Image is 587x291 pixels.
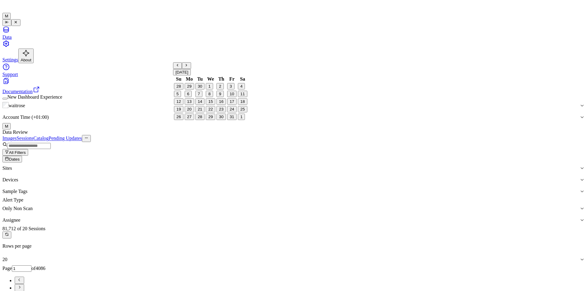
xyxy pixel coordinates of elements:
[174,91,181,97] button: Sunday, October 5th, 2025
[227,106,237,112] button: Friday, October 24th, 2025
[2,77,585,94] a: Documentation
[238,106,247,112] button: Saturday, October 25th, 2025
[2,26,585,40] a: Data
[206,91,213,97] button: Wednesday, October 8th, 2025
[238,114,245,120] button: Saturday, November 1st, 2025
[185,91,192,97] button: Monday, October 6th, 2025
[2,123,11,129] button: M
[49,136,82,141] a: Pending Updates
[238,76,248,82] th: Saturday
[173,62,182,69] button: Go to the Previous Month
[31,266,45,271] span: of 4086
[205,76,216,82] th: Wednesday
[2,149,28,156] button: All Filters
[185,98,194,105] button: Monday, October 13th, 2025
[2,266,12,271] span: Page
[185,114,194,120] button: Monday, October 27th, 2025
[195,98,205,105] button: Tuesday, October 14th, 2025
[195,106,205,112] button: Tuesday, October 21st, 2025
[206,106,215,112] button: Wednesday, October 22nd, 2025
[5,14,8,18] span: M
[173,75,248,121] table: October 2025
[174,83,183,89] button: Sunday, September 28th, 2025
[2,156,22,162] button: Dates
[11,19,20,26] button: Toggle Navigation
[195,76,205,82] th: Tuesday
[2,40,585,62] a: Settings
[33,136,49,141] a: Catalog
[206,98,215,105] button: Wednesday, October 15th, 2025
[2,226,45,231] span: 81,712 of 20 Sessions
[15,277,24,284] button: Go to previous page
[2,63,585,77] a: Support
[173,69,191,75] button: [DATE]
[238,83,245,89] button: Saturday, October 4th, 2025
[227,98,237,105] button: Friday, October 17th, 2025
[195,91,202,97] button: Tuesday, October 7th, 2025
[2,136,17,141] a: Images
[182,62,191,69] button: Go to the Next Month
[216,91,223,97] button: Today, Thursday, October 9th, 2025
[17,136,33,141] a: Sessions
[216,114,226,120] button: Thursday, October 30th, 2025
[227,91,237,97] button: Friday, October 10th, 2025
[2,19,11,26] button: Toggle Navigation
[185,83,194,89] button: Monday, September 29th, 2025
[216,83,223,89] button: Thursday, October 2nd, 2025
[195,83,205,89] button: Tuesday, September 30th, 2025
[18,49,34,63] button: About
[238,91,247,97] button: Saturday, October 11th, 2025
[227,83,234,89] button: Friday, October 3rd, 2025
[216,98,226,105] button: Thursday, October 16th, 2025
[227,76,237,82] th: Friday
[2,197,23,202] label: Alert Type
[2,94,585,100] div: New Dashboard Experience
[216,76,226,82] th: Thursday
[185,106,194,112] button: Monday, October 20th, 2025
[5,124,8,129] span: M
[2,129,585,135] div: Data Review
[174,114,183,120] button: Sunday, October 26th, 2025
[184,76,194,82] th: Monday
[174,98,183,105] button: Sunday, October 12th, 2025
[195,114,205,120] button: Tuesday, October 28th, 2025
[174,106,183,112] button: Sunday, October 19th, 2025
[2,13,11,19] button: M
[174,76,184,82] th: Sunday
[206,83,213,89] button: Wednesday, October 1st, 2025
[9,157,20,162] span: Dates
[206,114,215,120] button: Wednesday, October 29th, 2025
[216,106,226,112] button: Thursday, October 23rd, 2025
[227,114,237,120] button: Friday, October 31st, 2025
[2,243,585,249] p: Rows per page
[238,98,247,105] button: Saturday, October 18th, 2025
